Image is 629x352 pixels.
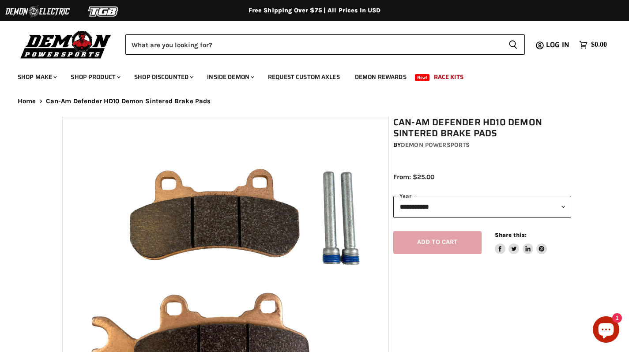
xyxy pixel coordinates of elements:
select: year [393,196,572,217]
ul: Main menu [11,64,605,86]
img: Demon Electric Logo 2 [4,3,71,20]
a: Race Kits [427,68,470,86]
div: by [393,140,572,150]
input: Search [125,34,501,55]
a: Request Custom Axles [261,68,347,86]
span: Can-Am Defender HD10 Demon Sintered Brake Pads [46,97,211,105]
span: New! [415,74,430,81]
span: Log in [546,39,569,50]
a: Home [18,97,36,105]
a: Demon Rewards [348,68,413,86]
inbox-online-store-chat: Shopify online store chat [590,316,622,345]
aside: Share this: [495,231,547,255]
a: Inside Demon [200,68,260,86]
span: Share this: [495,232,527,238]
button: Search [501,34,525,55]
a: Shop Discounted [128,68,199,86]
img: TGB Logo 2 [71,3,137,20]
form: Product [125,34,525,55]
a: Demon Powersports [401,141,470,149]
span: $0.00 [591,41,607,49]
h1: Can-Am Defender HD10 Demon Sintered Brake Pads [393,117,572,139]
a: Shop Product [64,68,126,86]
img: Demon Powersports [18,29,114,60]
span: From: $25.00 [393,173,434,181]
a: Log in [542,41,575,49]
a: Shop Make [11,68,62,86]
a: $0.00 [575,38,611,51]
